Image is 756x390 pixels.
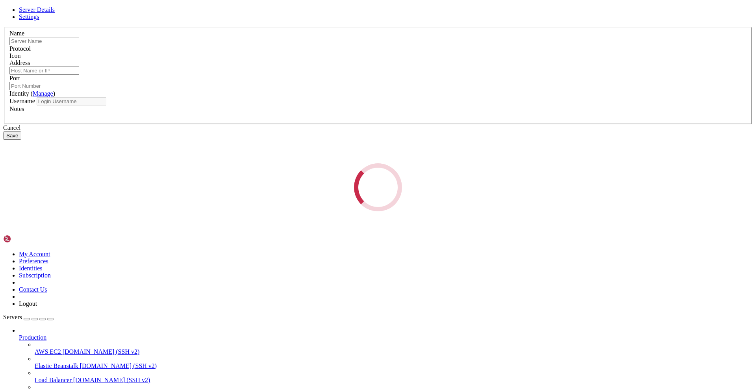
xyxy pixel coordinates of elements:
a: Production [19,334,753,341]
span: [DOMAIN_NAME] (SSH v2) [63,348,140,355]
a: Contact Us [19,286,47,293]
a: Settings [19,13,39,20]
a: Identities [19,265,43,272]
label: Identity [9,90,55,97]
x-row: ERROR: Unable to open connection: [3,3,654,10]
span: Elastic Beanstalk [35,362,78,369]
div: (0, 2) [3,17,6,23]
x-row: Name does not resolve [3,10,654,17]
label: Username [9,98,35,104]
input: Server Name [9,37,79,45]
label: Name [9,30,24,37]
li: Elastic Beanstalk [DOMAIN_NAME] (SSH v2) [35,355,753,370]
a: Preferences [19,258,48,264]
div: Cancel [3,124,753,131]
a: Server Details [19,6,55,13]
a: AWS EC2 [DOMAIN_NAME] (SSH v2) [35,348,753,355]
span: Servers [3,314,22,320]
button: Save [3,131,21,140]
label: Port [9,75,20,81]
a: Manage [33,90,53,97]
span: [DOMAIN_NAME] (SSH v2) [80,362,157,369]
a: Servers [3,314,54,320]
input: Host Name or IP [9,67,79,75]
span: Load Balancer [35,377,72,383]
li: Load Balancer [DOMAIN_NAME] (SSH v2) [35,370,753,384]
input: Port Number [9,82,79,90]
label: Icon [9,52,20,59]
span: Production [19,334,46,341]
a: Logout [19,300,37,307]
a: Subscription [19,272,51,279]
a: My Account [19,251,50,257]
a: Elastic Beanstalk [DOMAIN_NAME] (SSH v2) [35,362,753,370]
span: AWS EC2 [35,348,61,355]
input: Login Username [37,97,106,105]
span: ( ) [31,90,55,97]
img: Shellngn [3,235,48,243]
div: Loading... [344,153,412,221]
label: Address [9,59,30,66]
span: [DOMAIN_NAME] (SSH v2) [73,377,150,383]
li: AWS EC2 [DOMAIN_NAME] (SSH v2) [35,341,753,355]
label: Protocol [9,45,31,52]
label: Notes [9,105,24,112]
a: Load Balancer [DOMAIN_NAME] (SSH v2) [35,377,753,384]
